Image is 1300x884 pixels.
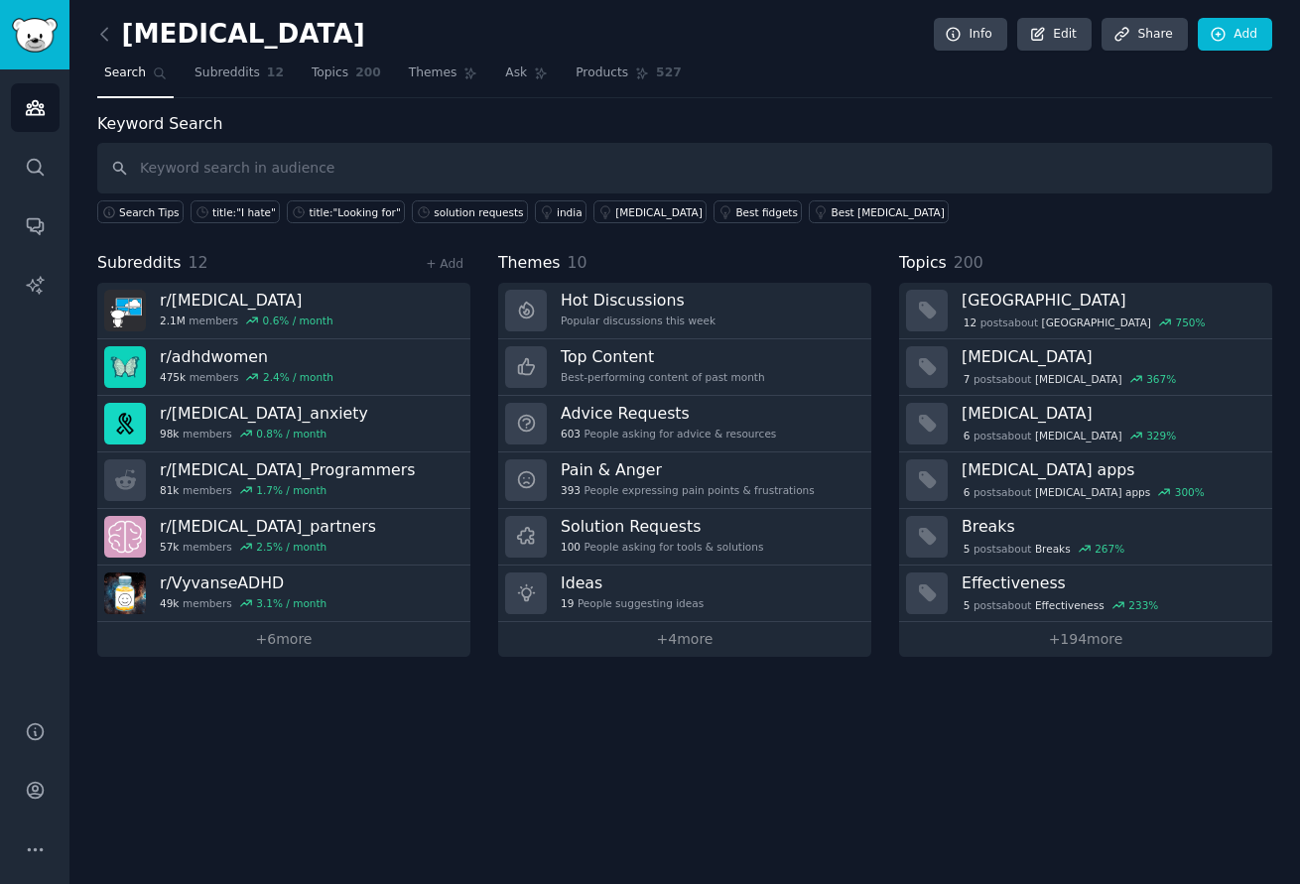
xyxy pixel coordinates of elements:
input: Keyword search in audience [97,143,1272,193]
div: members [160,314,333,327]
span: [MEDICAL_DATA] [1035,372,1122,386]
span: 200 [355,64,381,82]
h3: [MEDICAL_DATA] [962,346,1258,367]
div: members [160,427,368,441]
a: Search [97,58,174,98]
a: solution requests [412,200,528,223]
div: Best-performing content of past month [561,370,765,384]
img: GummySearch logo [12,18,58,53]
a: Themes [402,58,485,98]
span: Themes [409,64,457,82]
a: title:"I hate" [191,200,280,223]
button: Search Tips [97,200,184,223]
a: Pain & Anger393People expressing pain points & frustrations [498,452,871,509]
div: People asking for advice & resources [561,427,776,441]
a: [MEDICAL_DATA] apps6postsabout[MEDICAL_DATA] apps300% [899,452,1272,509]
a: Topics200 [305,58,388,98]
a: Effectiveness5postsaboutEffectiveness233% [899,566,1272,622]
div: People asking for tools & solutions [561,540,763,554]
div: post s about [962,370,1178,388]
span: 100 [561,540,581,554]
a: Breaks5postsaboutBreaks267% [899,509,1272,566]
h3: Pain & Anger [561,459,815,480]
a: +194more [899,622,1272,657]
a: r/adhdwomen475kmembers2.4% / month [97,339,470,396]
a: india [535,200,586,223]
a: [MEDICAL_DATA] [593,200,707,223]
span: 5 [964,598,971,612]
span: 527 [656,64,682,82]
span: 603 [561,427,581,441]
div: 2.4 % / month [263,370,333,384]
h3: Hot Discussions [561,290,715,311]
a: Share [1102,18,1187,52]
h3: [MEDICAL_DATA] [962,403,1258,424]
h3: r/ [MEDICAL_DATA]_partners [160,516,376,537]
a: title:"Looking for" [287,200,405,223]
a: [MEDICAL_DATA]6postsabout[MEDICAL_DATA]329% [899,396,1272,452]
div: Best [MEDICAL_DATA] [831,205,944,219]
a: [MEDICAL_DATA]7postsabout[MEDICAL_DATA]367% [899,339,1272,396]
div: 2.5 % / month [256,540,326,554]
span: Themes [498,251,561,276]
span: Effectiveness [1035,598,1105,612]
span: 10 [568,253,587,272]
div: members [160,596,326,610]
a: r/[MEDICAL_DATA]_partners57kmembers2.5% / month [97,509,470,566]
div: members [160,483,415,497]
a: +6more [97,622,470,657]
div: 0.6 % / month [263,314,333,327]
img: ADHD_partners [104,516,146,558]
span: Topics [312,64,348,82]
a: r/VyvanseADHD49kmembers3.1% / month [97,566,470,622]
a: Best [MEDICAL_DATA] [809,200,949,223]
span: 393 [561,483,581,497]
span: 6 [964,429,971,442]
span: Search [104,64,146,82]
h3: Ideas [561,572,704,593]
a: r/[MEDICAL_DATA]2.1Mmembers0.6% / month [97,283,470,339]
img: VyvanseADHD [104,572,146,614]
div: 750 % [1175,316,1205,329]
label: Keyword Search [97,114,222,133]
div: 300 % [1175,485,1205,499]
span: 12 [189,253,208,272]
h3: [MEDICAL_DATA] apps [962,459,1258,480]
div: 3.1 % / month [256,596,326,610]
span: 475k [160,370,186,384]
div: Best fidgets [735,205,798,219]
span: Search Tips [119,205,180,219]
div: People suggesting ideas [561,596,704,610]
img: adhdwomen [104,346,146,388]
h3: Breaks [962,516,1258,537]
div: People expressing pain points & frustrations [561,483,815,497]
div: india [557,205,583,219]
span: Ask [505,64,527,82]
div: [MEDICAL_DATA] [615,205,703,219]
div: solution requests [434,205,523,219]
a: Ideas19People suggesting ideas [498,566,871,622]
a: [GEOGRAPHIC_DATA]12postsabout[GEOGRAPHIC_DATA]750% [899,283,1272,339]
a: Products527 [569,58,688,98]
span: 57k [160,540,179,554]
span: 19 [561,596,574,610]
div: post s about [962,427,1178,444]
div: 1.7 % / month [256,483,326,497]
h3: Solution Requests [561,516,763,537]
a: Subreddits12 [188,58,291,98]
h3: r/ [MEDICAL_DATA]_anxiety [160,403,368,424]
div: post s about [962,540,1126,558]
h3: r/ [MEDICAL_DATA]_Programmers [160,459,415,480]
span: 12 [267,64,284,82]
div: 329 % [1146,429,1176,442]
div: post s about [962,314,1207,331]
a: r/[MEDICAL_DATA]_anxiety98kmembers0.8% / month [97,396,470,452]
h3: r/ VyvanseADHD [160,572,326,593]
span: 200 [954,253,983,272]
h3: r/ [MEDICAL_DATA] [160,290,333,311]
h3: [GEOGRAPHIC_DATA] [962,290,1258,311]
span: 81k [160,483,179,497]
div: 367 % [1146,372,1176,386]
a: +4more [498,622,871,657]
img: ADHD [104,290,146,331]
